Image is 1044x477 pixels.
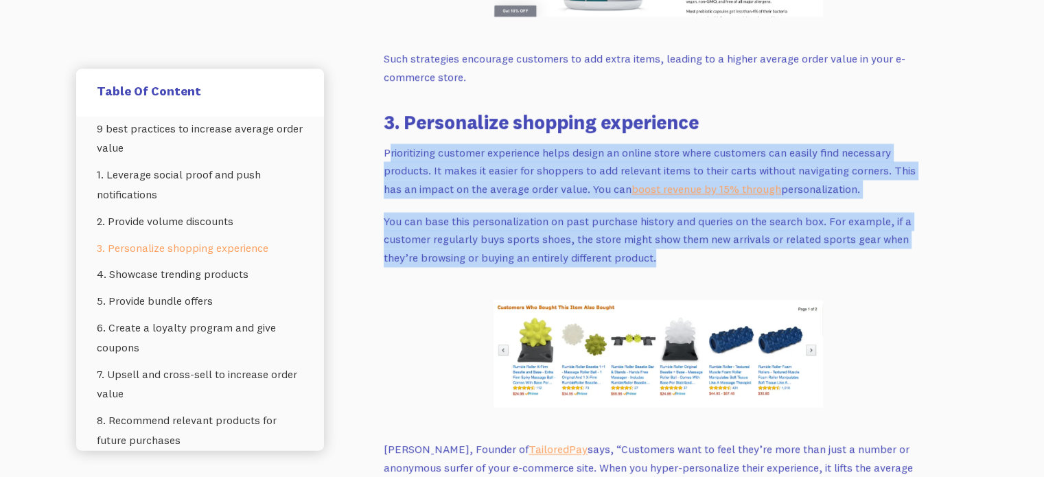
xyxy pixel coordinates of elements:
h5: Table Of Content [97,82,303,98]
a: 8. Recommend relevant products for future purchases [97,407,303,454]
a: 7. Upsell and cross-sell to increase order value [97,360,303,407]
a: 5. Provide bundle offers [97,288,303,314]
p: You can base this personalization on past purchase history and queries on the search box. For exa... [384,213,933,268]
a: 3. Personalize shopping experience [97,234,303,261]
a: boost revenue by 15% through [631,183,781,196]
a: 1. Leverage social proof and push notifications [97,161,303,208]
a: 9 best practices to increase average order value [97,115,303,161]
h3: 3. Personalize shopping experience [384,109,933,136]
a: 4. Showcase trending products [97,261,303,288]
a: 2. Provide volume discounts [97,207,303,234]
p: Prioritizing customer experience helps design an online store where customers can easily find nec... [384,144,933,199]
a: TailoredPay [529,443,588,456]
a: 6. Create a loyalty program and give coupons [97,314,303,360]
p: Such strategies encourage customers to add extra items, leading to a higher average order value i... [384,50,933,86]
